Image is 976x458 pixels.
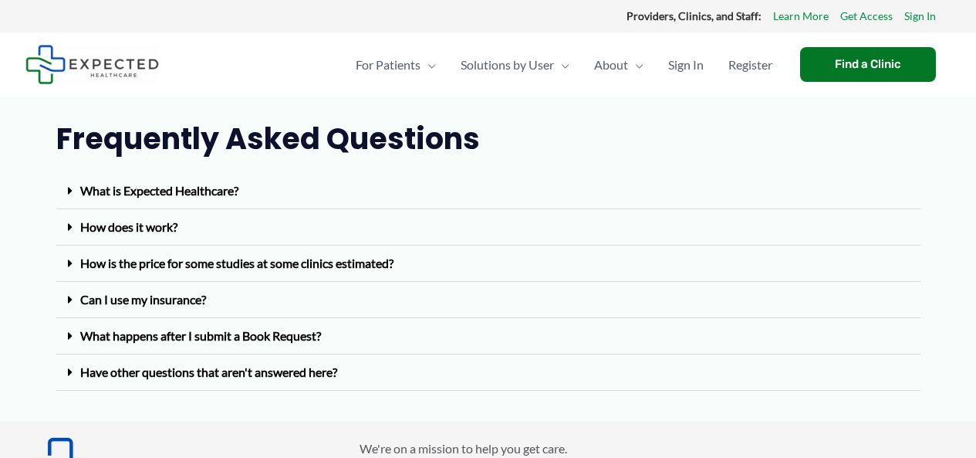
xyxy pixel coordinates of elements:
a: Sign In [656,38,716,92]
div: Can I use my insurance? [56,282,920,318]
a: How does it work? [80,219,177,234]
span: Sign In [668,38,704,92]
a: What happens after I submit a Book Request? [80,328,321,343]
span: For Patients [356,38,420,92]
span: Register [728,38,772,92]
div: How is the price for some studies at some clinics estimated? [56,246,920,282]
a: Solutions by UserMenu Toggle [448,38,582,92]
a: Find a Clinic [800,47,936,82]
a: Sign In [904,6,936,26]
span: Solutions by User [461,38,554,92]
strong: Providers, Clinics, and Staff: [626,9,762,22]
a: How is the price for some studies at some clinics estimated? [80,256,393,270]
div: What is Expected Healthcare? [56,173,920,209]
div: What happens after I submit a Book Request? [56,318,920,355]
a: For PatientsMenu Toggle [343,38,448,92]
nav: Primary Site Navigation [343,38,785,92]
a: AboutMenu Toggle [582,38,656,92]
h2: Frequently Asked Questions [56,120,920,158]
a: Register [716,38,785,92]
div: Have other questions that aren't answered here? [56,355,920,391]
a: Get Access [840,6,893,26]
div: How does it work? [56,209,920,246]
img: Expected Healthcare Logo - side, dark font, small [25,45,159,84]
span: Menu Toggle [420,38,436,92]
a: What is Expected Healthcare? [80,183,238,198]
span: Menu Toggle [628,38,643,92]
a: Have other questions that aren't answered here? [80,365,337,379]
span: About [594,38,628,92]
a: Can I use my insurance? [80,292,206,307]
a: Learn More [773,6,829,26]
span: Menu Toggle [554,38,569,92]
